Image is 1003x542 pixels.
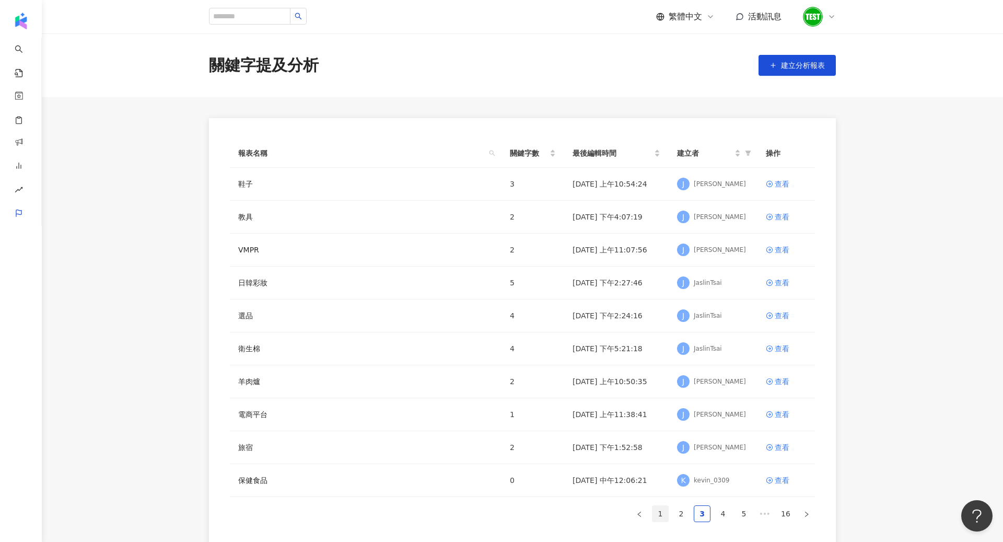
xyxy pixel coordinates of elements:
[766,442,807,453] a: 查看
[798,505,815,522] li: Next Page
[669,11,702,22] span: 繁體中文
[510,147,547,159] span: 關鍵字數
[694,180,746,189] div: [PERSON_NAME]
[775,442,789,453] div: 查看
[766,244,807,256] a: 查看
[715,506,731,522] a: 4
[564,464,669,497] td: [DATE] 中午12:06:21
[682,310,684,321] span: J
[238,475,267,486] a: 保健食品
[694,476,729,485] div: kevin_0309
[238,178,253,190] a: 鞋子
[961,500,993,532] iframe: Help Scout Beacon - Open
[238,310,253,321] a: 選品
[715,505,731,522] li: 4
[564,332,669,365] td: [DATE] 下午5:21:18
[803,7,823,27] img: unnamed.png
[238,343,260,354] a: 衛生棉
[564,168,669,201] td: [DATE] 上午10:54:24
[682,376,684,387] span: J
[775,244,789,256] div: 查看
[631,505,648,522] button: left
[238,442,253,453] a: 旅宿
[673,506,689,522] a: 2
[694,506,710,522] a: 3
[694,443,746,452] div: [PERSON_NAME]
[487,145,497,161] span: search
[694,344,722,353] div: JaslinTsai
[736,505,752,522] li: 5
[573,147,652,159] span: 最後編輯時間
[775,376,789,387] div: 查看
[694,312,722,320] div: JaslinTsai
[501,299,564,332] td: 4
[682,277,684,289] span: J
[682,343,684,354] span: J
[564,398,669,431] td: [DATE] 上午11:38:41
[564,431,669,464] td: [DATE] 下午1:52:58
[669,139,757,168] th: 建立者
[238,277,267,289] a: 日韓彩妝
[501,234,564,267] td: 2
[238,211,253,223] a: 教具
[501,464,564,497] td: 0
[681,475,685,486] span: K
[766,310,807,321] a: 查看
[781,61,825,70] span: 建立分析報表
[757,139,815,168] th: 操作
[759,55,836,76] button: 建立分析報表
[748,11,782,21] span: 活動訊息
[766,178,807,190] a: 查看
[694,505,710,522] li: 3
[682,442,684,453] span: J
[682,409,684,420] span: J
[694,279,722,287] div: JaslinTsai
[564,267,669,299] td: [DATE] 下午2:27:46
[777,505,794,522] li: 16
[295,13,302,20] span: search
[775,475,789,486] div: 查看
[798,505,815,522] button: right
[673,505,690,522] li: 2
[564,299,669,332] td: [DATE] 下午2:24:16
[682,244,684,256] span: J
[694,410,746,419] div: [PERSON_NAME]
[766,376,807,387] a: 查看
[238,244,259,256] a: VMPR
[652,506,668,522] a: 1
[501,332,564,365] td: 4
[564,139,669,168] th: 最後編輯時間
[501,267,564,299] td: 5
[631,505,648,522] li: Previous Page
[501,139,564,168] th: 關鍵字數
[209,54,319,76] div: 關鍵字提及分析
[766,211,807,223] a: 查看
[501,168,564,201] td: 3
[745,150,751,156] span: filter
[489,150,495,156] span: search
[694,213,746,222] div: [PERSON_NAME]
[694,246,746,255] div: [PERSON_NAME]
[775,310,789,321] div: 查看
[682,211,684,223] span: J
[766,277,807,289] a: 查看
[775,178,789,190] div: 查看
[756,505,773,522] li: Next 5 Pages
[775,409,789,420] div: 查看
[677,147,732,159] span: 建立者
[775,211,789,223] div: 查看
[564,234,669,267] td: [DATE] 上午11:07:56
[694,377,746,386] div: [PERSON_NAME]
[238,147,485,159] span: 報表名稱
[766,343,807,354] a: 查看
[756,505,773,522] span: •••
[564,201,669,234] td: [DATE] 下午4:07:19
[682,178,684,190] span: J
[501,201,564,234] td: 2
[238,376,260,387] a: 羊肉爐
[766,475,807,486] a: 查看
[238,409,267,420] a: 電商平台
[636,511,643,517] span: left
[775,343,789,354] div: 查看
[778,506,794,522] a: 16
